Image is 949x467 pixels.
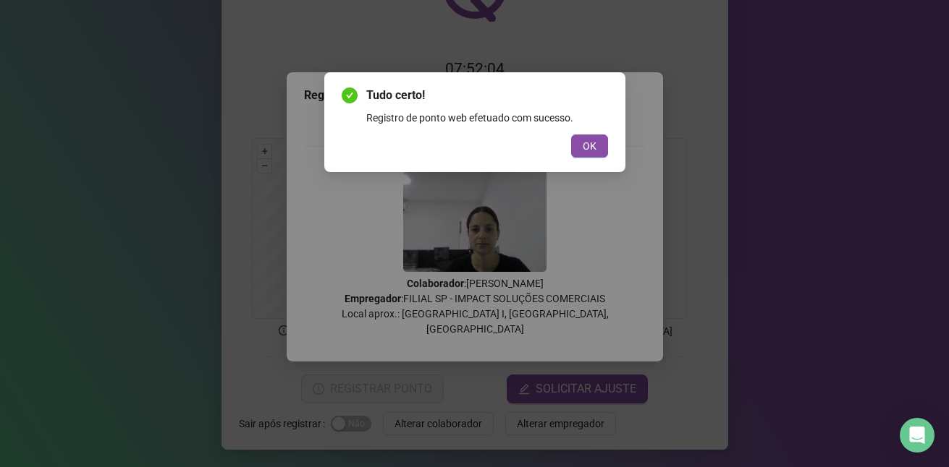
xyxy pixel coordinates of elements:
span: check-circle [342,87,358,103]
span: Tudo certo! [366,87,608,104]
div: Registro de ponto web efetuado com sucesso. [366,110,608,126]
span: OK [583,138,596,154]
div: Open Intercom Messenger [900,418,935,453]
button: OK [571,134,608,158]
